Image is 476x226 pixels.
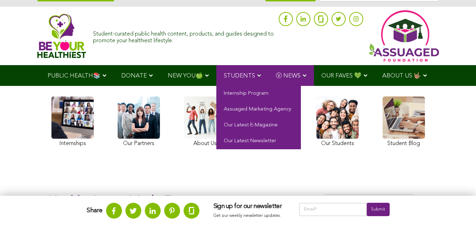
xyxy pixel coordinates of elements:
[214,212,285,220] p: Get our weekly newsletter updates.
[369,10,439,62] img: Assuaged App
[216,118,301,133] a: Our Latest E-Magazine
[321,73,361,79] span: OUR FAVES 💚
[189,207,194,214] img: glassdoor.svg
[325,194,413,210] input: Search Articles...
[168,73,203,79] span: NEW YOU🍏
[299,203,367,216] input: Email*
[87,207,103,214] strong: Share
[48,73,100,79] span: PUBLIC HEALTH📚
[93,27,275,44] div: Student-curated public health content, products, and guides designed to promote your healthiest l...
[37,65,439,86] div: Navigation Menu
[216,86,301,102] a: Internship Program
[441,192,476,226] iframe: Chat Widget
[48,194,314,216] h1: Healthy Living Made Easy
[216,133,301,149] a: Our Latest Newsletter
[121,73,147,79] span: DONATE
[214,203,285,211] h3: Sign up for our newsletter
[382,73,421,79] span: ABOUT US 🤟🏽
[276,73,301,79] span: Ⓥ NEWS
[318,15,323,23] img: glassdoor
[216,102,301,118] a: Assuaged Marketing Agency
[367,203,389,216] input: Submit
[224,73,255,79] span: STUDENTS
[37,13,86,58] img: Assuaged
